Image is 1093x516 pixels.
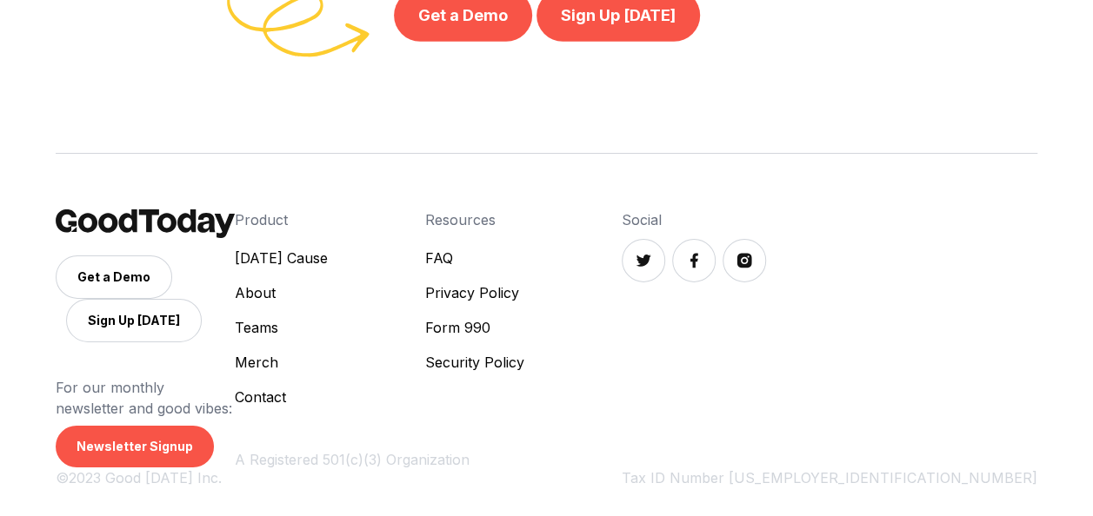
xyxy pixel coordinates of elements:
[622,239,665,282] a: Twitter
[56,209,235,237] img: GoodToday
[622,467,1037,488] div: Tax ID Number [US_EMPLOYER_IDENTIFICATION_NUMBER]
[235,449,622,470] div: A Registered 501(c)(3) Organization
[685,252,703,269] img: Facebook
[235,387,328,407] a: Contact
[235,209,328,230] h4: Product
[56,467,235,488] div: ©2023 Good [DATE] Inc.
[56,255,172,299] a: Get a Demo
[425,248,524,268] a: FAQ
[66,299,202,342] a: Sign Up [DATE]
[56,426,214,467] a: Newsletter Signup
[235,282,328,303] a: About
[235,352,328,373] a: Merch
[235,248,328,268] a: [DATE] Cause
[235,317,328,338] a: Teams
[425,352,524,373] a: Security Policy
[672,239,716,282] a: Facebook
[723,239,766,282] a: Instagram
[425,317,524,338] a: Form 990
[56,377,235,419] p: For our monthly newsletter and good vibes:
[425,282,524,303] a: Privacy Policy
[425,209,524,230] h4: Resources
[736,252,753,269] img: Instagram
[635,252,652,269] img: Twitter
[622,209,1037,230] h4: Social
